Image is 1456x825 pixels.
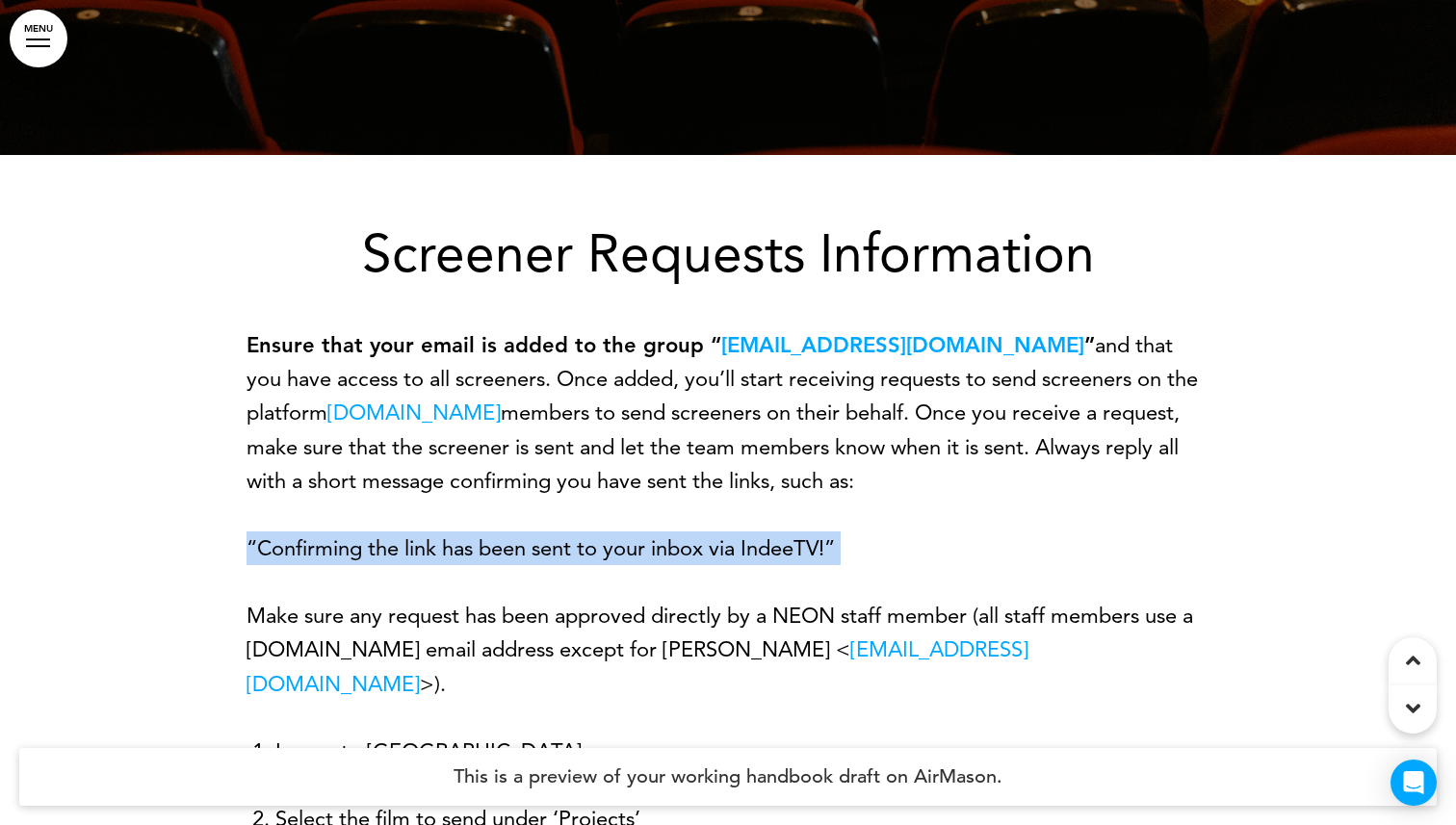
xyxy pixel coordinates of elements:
p: “Confirming the link has been sent to your inbox via IndeeTV!” [247,531,1209,565]
strong: Ensure that your email is added to the group “ [247,332,721,358]
a: [DOMAIN_NAME] [327,400,501,425]
a: MENU [10,10,67,67]
strong: ” [1084,332,1095,358]
h1: Screener Requests Information [247,227,1209,280]
a: [EMAIL_ADDRESS][DOMAIN_NAME] [721,332,1084,358]
a: [EMAIL_ADDRESS][DOMAIN_NAME] [247,636,1028,696]
p: Make sure any request has been approved directly by a NEON staff member (all staff members use a ... [247,599,1209,701]
div: Open Intercom Messenger [1391,760,1437,806]
p: and that you have access to all screeners. Once added, you’ll start receiving requests to send sc... [247,328,1209,498]
h4: This is a preview of your working handbook draft on AirMason. [19,748,1437,806]
li: Log onto [GEOGRAPHIC_DATA] [275,735,1209,768]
